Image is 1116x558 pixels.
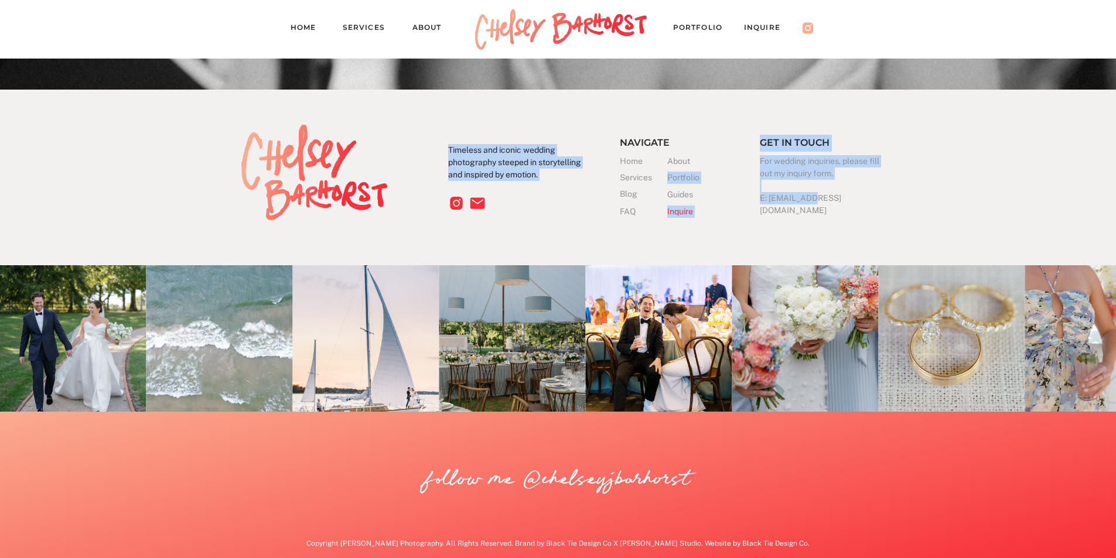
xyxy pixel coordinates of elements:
[146,265,292,412] img: Chelsey_Barhorst_Photography-16
[620,188,667,200] a: Blog
[667,155,715,167] a: About
[667,206,715,218] a: Inquire
[760,135,834,147] h3: Get in touch
[263,538,854,553] a: Copyright [PERSON_NAME] Photography. All Rights Reserved. Brand by Black Tie Design Co X [PERSON_...
[439,265,585,412] img: Caroline+Connor-12
[620,135,694,147] h3: Navigate
[412,21,453,37] a: About
[667,172,715,184] a: Portfolio
[744,21,792,37] a: Inquire
[760,155,884,210] h3: For wedding inquiries, please fill out my inquiry form. E: [EMAIL_ADDRESS][DOMAIN_NAME]
[732,265,878,412] img: Chelsey_Barhorst_Photography-15
[343,21,395,37] a: Services
[448,144,588,187] p: Timeless and iconic wedding photography steeped in storytelling and inspired by emotion.
[292,265,439,412] img: chicago engagement session (12 of 12)
[878,265,1025,412] img: Sapphire Creek Winery Wedding-5
[673,21,734,37] a: PORTFOLIO
[620,206,644,218] a: FAQ
[585,265,732,412] img: Reception-84_websize
[667,189,697,201] a: Guides
[620,172,667,184] a: Services
[620,155,667,167] a: Home
[291,21,326,37] a: Home
[426,463,691,497] a: follow me @chelseyjbarhorst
